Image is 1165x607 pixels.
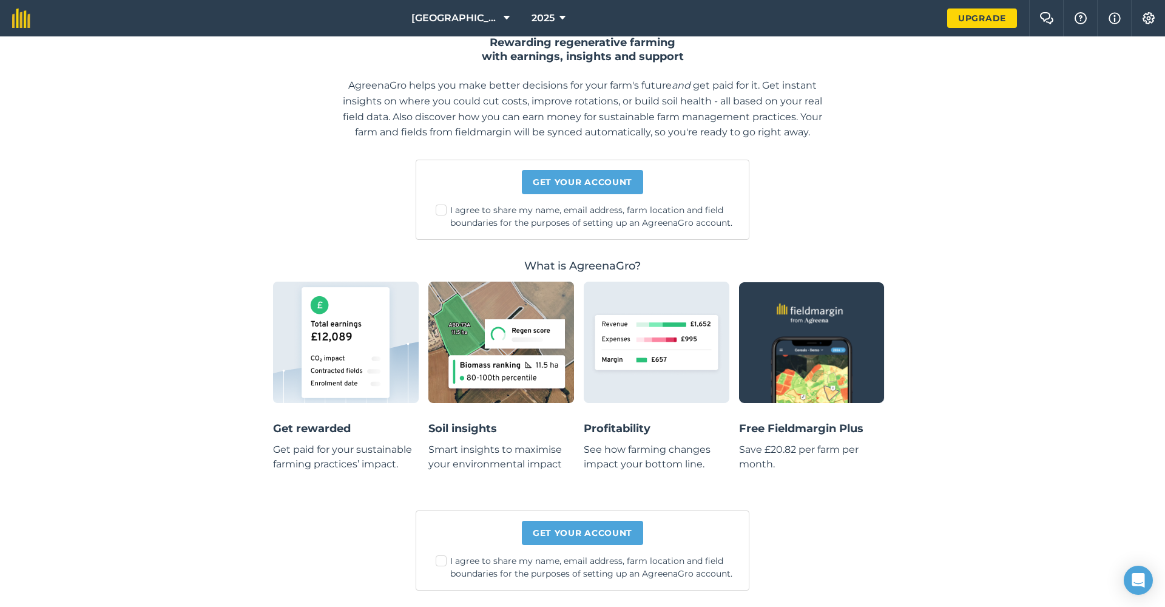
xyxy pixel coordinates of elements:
[411,11,499,25] span: [GEOGRAPHIC_DATA]
[428,282,574,403] img: Graphic showing soil insights in AgreenaGro
[273,282,419,403] img: Graphic showing total earnings in AgreenaGro
[947,8,1017,28] a: Upgrade
[273,420,419,438] h4: Get rewarded
[12,8,30,28] img: fieldmargin Logo
[476,36,689,63] h2: Rewarding regenerative farming with earnings, insights and support
[428,443,574,472] p: Smart insights to maximise your environmental impact
[1109,11,1121,25] img: svg+xml;base64,PHN2ZyB4bWxucz0iaHR0cDovL3d3dy53My5vcmcvMjAwMC9zdmciIHdpZHRoPSIxNyIgaGVpZ2h0PSIxNy...
[273,259,892,273] h3: What is AgreenaGro?
[1124,566,1153,595] div: Open Intercom Messenger
[436,555,739,580] label: I agree to share my name, email address, farm location and field boundaries for the purposes of s...
[1039,12,1054,24] img: Two speech bubbles overlapping with the left bubble in the forefront
[739,282,885,403] img: Graphic showing fieldmargin mobile app
[584,282,729,403] img: Graphic showing revenue calculation in AgreenaGro
[1073,12,1088,24] img: A question mark icon
[522,170,643,194] a: Get your account
[739,420,885,438] h4: Free Fieldmargin Plus
[532,11,555,25] span: 2025
[584,420,729,438] h4: Profitability
[739,443,885,472] p: Save £20.82 per farm per month.
[428,420,574,438] h4: Soil insights
[340,78,825,140] p: AgreenaGro helps you make better decisions for your farm's future get paid for it. Get instant in...
[584,443,729,472] p: See how farming changes impact your bottom line.
[273,443,419,472] p: Get paid for your sustainable farming practices’ impact.
[436,204,739,229] label: I agree to share my name, email address, farm location and field boundaries for the purposes of s...
[522,521,643,545] a: Get your account
[1141,12,1156,24] img: A cog icon
[672,80,691,91] em: and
